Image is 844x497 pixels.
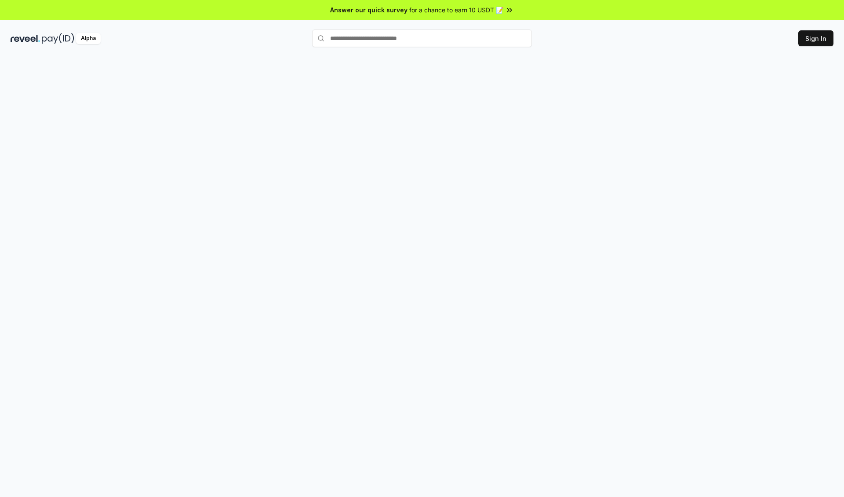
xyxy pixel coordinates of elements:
img: pay_id [42,33,74,44]
span: for a chance to earn 10 USDT 📝 [409,5,503,15]
div: Alpha [76,33,101,44]
span: Answer our quick survey [330,5,407,15]
button: Sign In [798,30,833,46]
img: reveel_dark [11,33,40,44]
